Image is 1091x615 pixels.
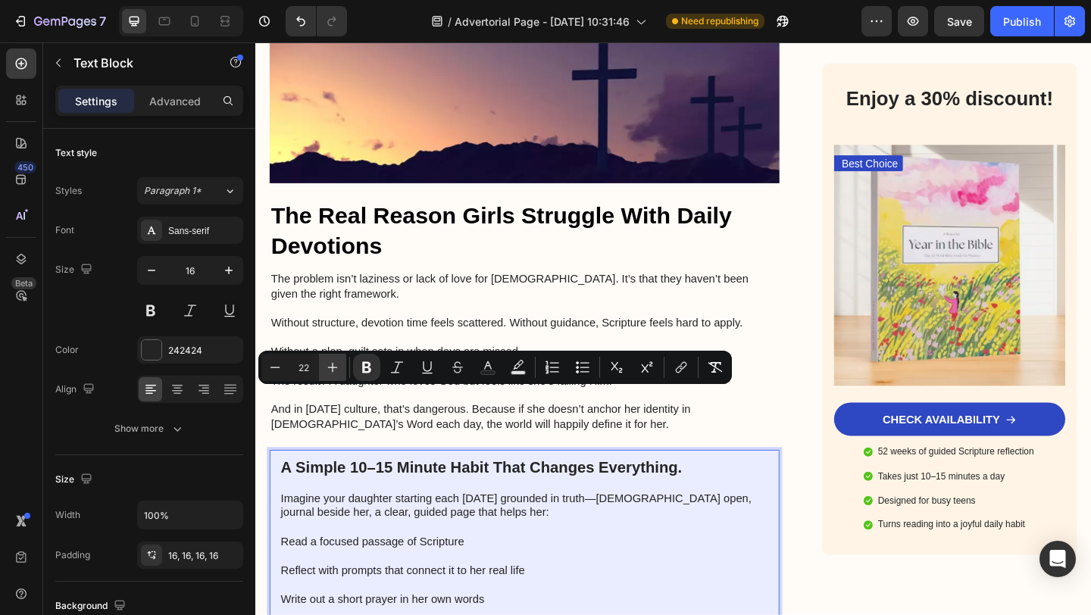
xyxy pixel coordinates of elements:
[55,548,90,562] div: Padding
[27,489,558,520] p: Imagine your daughter starting each [DATE] grounded in truth—[DEMOGRAPHIC_DATA] open, journal bes...
[55,223,74,237] div: Font
[681,14,758,28] span: Need republishing
[168,224,239,238] div: Sans-serif
[448,14,452,30] span: /
[168,344,239,357] div: 242424
[15,171,570,239] h3: Rich Text Editor. Editing area: main
[114,421,185,436] div: Show more
[17,282,568,314] p: Without structure, devotion time feels scattered. Without guidance, Scripture feels hard to apply.
[1003,14,1041,30] div: Publish
[55,379,98,400] div: Align
[677,518,847,531] p: Turns reading into a joyful daily habit
[55,415,243,442] button: Show more
[255,42,1091,615] iframe: Design area
[55,508,80,522] div: Width
[258,351,732,384] div: Editor contextual toolbar
[149,93,201,109] p: Advanced
[683,403,811,419] p: CHECK AVAILABILITY
[99,12,106,30] p: 7
[677,492,847,505] p: Designed for busy teens
[75,93,117,109] p: Settings
[27,582,558,614] p: Write out a short prayer in her own words
[144,184,202,198] span: Paragraph 1*
[934,6,984,36] button: Save
[677,466,847,479] p: Takes just 10–15 minutes a day
[455,14,630,30] span: Advertorial Page - [DATE] 10:31:46
[17,173,568,238] p: The Real Reason Girls Struggle With Daily Devotions
[17,376,568,423] p: And in [DATE] culture, that’s dangerous. Because if she doesn’t anchor her identity in [DEMOGRAPH...
[17,250,568,282] p: The problem isn’t laziness or lack of love for [DEMOGRAPHIC_DATA]. It’s that they haven’t been gi...
[27,453,464,472] strong: A Simple 10–15 Minute Habit That Changes Everything.
[27,520,558,551] p: Read a focused passage of Scripture
[73,54,202,72] p: Text Block
[168,549,239,563] div: 16, 16, 16, 16
[17,329,568,345] p: Without a plan, guilt sets in when days are missed.
[11,277,36,289] div: Beta
[55,343,79,357] div: Color
[630,392,881,428] a: CHECK AVAILABILITY
[17,345,568,376] p: The result? A daughter who loves God but feels like she’s failing Him.
[636,47,874,76] h2: Enjoy a 30% discount!
[14,161,36,173] div: 450
[947,15,972,28] span: Save
[990,6,1054,36] button: Publish
[1039,541,1076,577] div: Open Intercom Messenger
[55,184,82,198] div: Styles
[55,146,97,160] div: Text style
[638,124,699,139] p: Best Choice
[138,501,242,529] input: Auto
[137,177,243,204] button: Paragraph 1*
[677,439,847,452] p: 52 weeks of guided Scripture reflection
[55,260,95,280] div: Size
[55,470,95,490] div: Size
[27,551,558,583] p: Reflect with prompts that connect it to her real life
[6,6,113,36] button: 7
[286,6,347,36] div: Undo/Redo
[630,111,881,373] img: gempages_576859238949716731-d1197bb5-ef1d-4d5a-b65d-2e598175e694.png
